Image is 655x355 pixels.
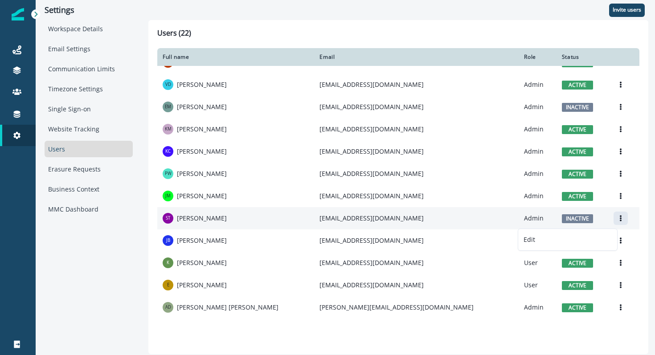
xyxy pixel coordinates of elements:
span: active [562,303,593,312]
span: inactive [562,214,593,223]
button: Options [614,234,628,247]
span: active [562,81,593,90]
div: Erron Montoya [165,105,171,109]
div: Users [45,141,133,157]
button: Options [614,212,628,225]
span: active [562,125,593,134]
div: Jeffrey Brown [166,238,170,243]
td: [EMAIL_ADDRESS][DOMAIN_NAME] [314,229,519,252]
div: Emillie [167,283,169,287]
td: [EMAIL_ADDRESS][DOMAIN_NAME] [314,96,519,118]
button: Options [614,301,628,314]
div: Kirstie Chan [165,149,171,154]
div: Business Context [45,181,133,197]
h1: Users (22) [157,29,639,41]
td: User [519,274,556,296]
span: active [562,147,593,156]
span: active [562,281,593,290]
button: Options [614,189,628,203]
p: [PERSON_NAME] [177,169,227,178]
button: Options [614,256,628,269]
p: [PERSON_NAME] [PERSON_NAME] [177,303,278,312]
p: [PERSON_NAME] [177,214,227,223]
p: [PERSON_NAME] [177,236,227,245]
span: active [562,259,593,268]
span: active [562,170,593,179]
td: [PERSON_NAME][EMAIL_ADDRESS][DOMAIN_NAME] [314,296,519,318]
div: Vic Davis [165,82,171,87]
div: Timezone Settings [45,81,133,97]
p: [PERSON_NAME] [177,192,227,200]
button: Options [614,100,628,114]
div: Website Tracking [45,121,133,137]
td: Admin [519,140,556,163]
div: Sarah Tsui [166,216,170,220]
td: [EMAIL_ADDRESS][DOMAIN_NAME] [314,163,519,185]
button: Options [614,122,628,136]
div: Single Sign-on [45,101,133,117]
td: [EMAIL_ADDRESS][DOMAIN_NAME] [314,118,519,140]
td: [EMAIL_ADDRESS][DOMAIN_NAME] [314,207,519,229]
td: User [519,252,556,274]
div: Full name [163,53,309,61]
p: [PERSON_NAME] [177,80,227,89]
div: Kevin [167,261,169,265]
div: Email [319,53,513,61]
td: [EMAIL_ADDRESS][DOMAIN_NAME] [314,274,519,296]
td: [EMAIL_ADDRESS][DOMAIN_NAME] [314,73,519,96]
div: Kendall McGill [165,127,172,131]
td: Admin [519,296,556,318]
div: Abhinav Dinesh [165,305,171,310]
td: Admin [519,163,556,185]
td: Admin [519,207,556,229]
div: Email Settings [45,41,133,57]
p: [PERSON_NAME] [177,258,227,267]
td: Admin [519,118,556,140]
button: Options [614,78,628,91]
div: Erasure Requests [45,161,133,177]
td: [EMAIL_ADDRESS][DOMAIN_NAME] [314,185,519,207]
span: inactive [562,103,593,112]
div: MMC Dashboard [45,201,133,217]
button: Options [614,278,628,292]
td: Admin [519,73,556,96]
p: Settings [45,5,133,15]
button: Edit [518,233,617,247]
td: [EMAIL_ADDRESS][DOMAIN_NAME] [314,252,519,274]
div: Workspace Details [45,20,133,37]
div: Paul Wilson [165,171,172,176]
td: Admin [519,96,556,118]
td: Admin [519,185,556,207]
button: Options [614,145,628,158]
div: Status [562,53,603,61]
p: Invite users [613,7,641,13]
p: [PERSON_NAME] [177,281,227,290]
div: Communication Limits [45,61,133,77]
p: [PERSON_NAME] [177,102,227,111]
div: Role [524,53,551,61]
p: [PERSON_NAME] [177,147,227,156]
td: [EMAIL_ADDRESS][DOMAIN_NAME] [314,140,519,163]
span: active [562,192,593,201]
div: Jordan Mauldin [165,194,171,198]
img: Inflection [12,8,24,20]
button: Options [614,167,628,180]
button: Invite users [609,4,645,17]
p: [PERSON_NAME] [177,125,227,134]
